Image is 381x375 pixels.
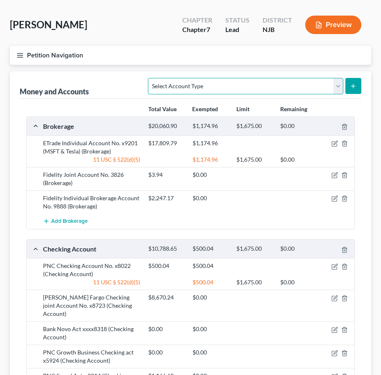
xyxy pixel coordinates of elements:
[182,16,212,25] div: Chapter
[39,278,144,286] div: 11 USC § 522(d)(5)
[144,245,188,253] div: $10,788.65
[188,245,232,253] div: $500.04
[39,171,144,187] div: Fidelity Joint Account No. 3826 (Brokerage)
[225,16,249,25] div: Status
[263,25,292,34] div: NJB
[39,139,144,155] div: ETrade Individual Account No. x9201 (MSFT & Tesla) (Brokerage)
[232,155,276,164] div: $1,675.00
[206,25,210,33] span: 7
[232,122,276,130] div: $1,675.00
[39,348,144,365] div: PNC Growth Business Checking act x5924 (Checking Account)
[232,245,276,253] div: $1,675.00
[188,155,232,164] div: $1,174.96
[39,325,144,341] div: Bank Novo Act xxxx8318 (Checking Account)
[280,105,307,112] strong: Remaining
[144,262,188,270] div: $500.04
[39,245,144,253] div: Checking Account
[144,325,188,333] div: $0.00
[236,105,249,112] strong: Limit
[39,155,144,164] div: 11 USC § 522(d)(5)
[192,105,218,112] strong: Exempted
[263,16,292,25] div: District
[144,139,188,147] div: $17,809.79
[188,262,232,270] div: $500.04
[188,348,232,357] div: $0.00
[39,122,144,130] div: Brokerage
[188,139,232,147] div: $1,174.96
[225,25,249,34] div: Lead
[305,16,361,34] button: Preview
[144,122,188,130] div: $20,060.90
[144,348,188,357] div: $0.00
[188,278,232,286] div: $500.04
[276,155,320,164] div: $0.00
[276,122,320,130] div: $0.00
[43,214,88,229] button: Add Brokerage
[39,194,144,210] div: Fidelity Individual Brokerage Account No. 9888 (Brokerage)
[188,194,232,202] div: $0.00
[51,218,88,225] span: Add Brokerage
[10,18,87,30] span: [PERSON_NAME]
[144,194,188,202] div: $2,247.17
[276,245,320,253] div: $0.00
[188,293,232,302] div: $0.00
[188,122,232,130] div: $1,174.96
[232,278,276,286] div: $1,675.00
[144,293,188,302] div: $8,670.24
[148,105,177,112] strong: Total Value
[188,325,232,333] div: $0.00
[188,171,232,179] div: $0.00
[10,46,371,65] button: Petition Navigation
[39,262,144,278] div: PNC Checking Account No. x8022 (Checking Account)
[20,87,89,96] div: Money and Accounts
[276,278,320,286] div: $0.00
[39,293,144,318] div: [PERSON_NAME] Fargo Checking joint Account No. x8723 (Checking Account)
[144,171,188,179] div: $3.94
[182,25,212,34] div: Chapter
